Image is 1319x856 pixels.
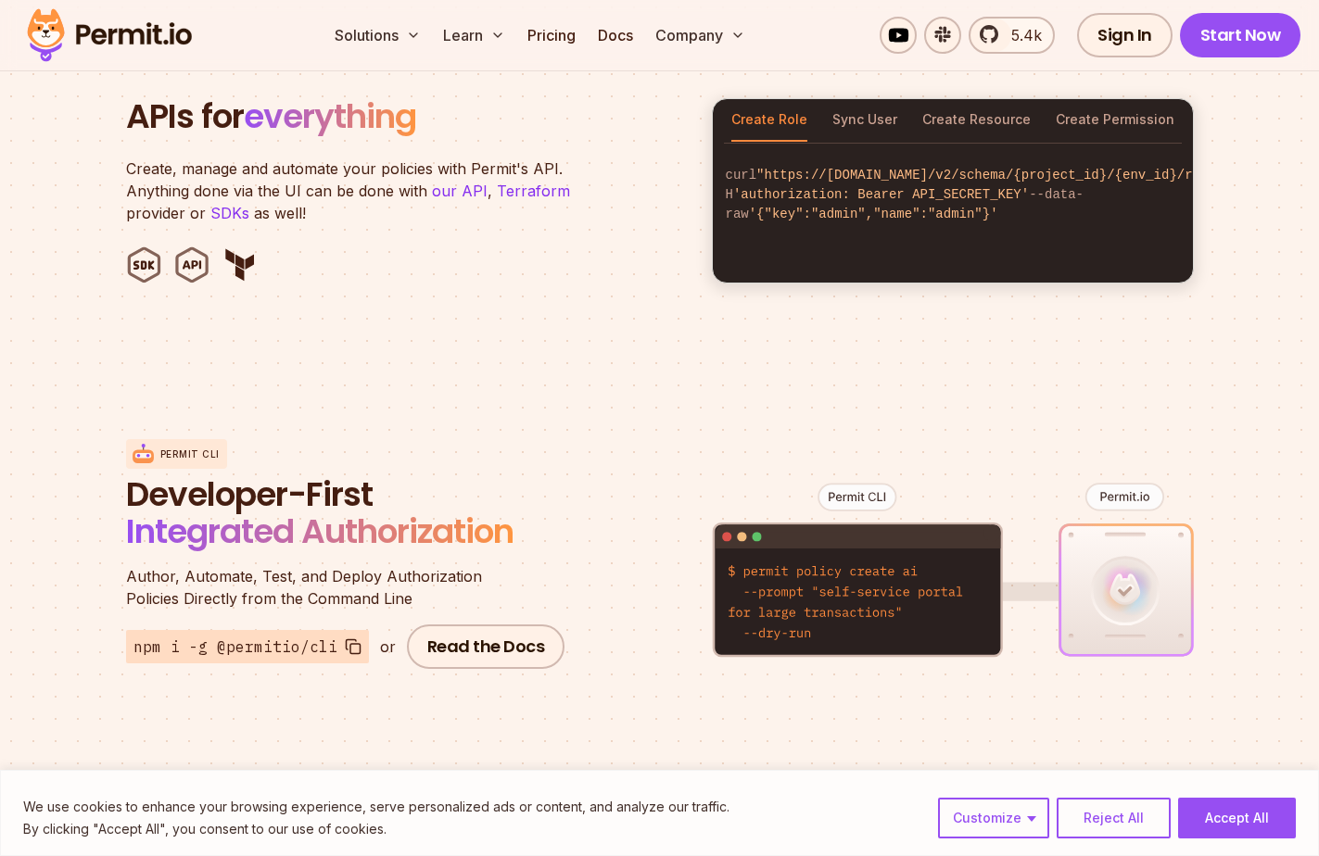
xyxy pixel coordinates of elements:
[23,818,729,840] p: By clicking "Accept All", you consent to our use of cookies.
[327,17,428,54] button: Solutions
[126,630,369,663] button: npm i -g @permitio/cli
[749,207,998,221] span: '{"key":"admin","name":"admin"}'
[1077,13,1173,57] a: Sign In
[126,565,571,610] p: Policies Directly from the Command Line
[133,636,337,658] span: npm i -g @permitio/cli
[497,182,570,200] a: Terraform
[1178,798,1296,838] button: Accept All
[126,508,514,555] span: Integrated Authorization
[244,93,416,140] span: everything
[23,796,729,818] p: We use cookies to enhance your browsing experience, serve personalized ads or content, and analyz...
[520,17,583,54] a: Pricing
[1000,24,1042,46] span: 5.4k
[210,204,249,222] a: SDKs
[756,168,1231,183] span: "https://[DOMAIN_NAME]/v2/schema/{project_id}/{env_id}/roles"
[733,187,1029,202] span: 'authorization: Bearer API_SECRET_KEY'
[969,17,1055,54] a: 5.4k
[432,182,488,200] a: our API
[126,98,690,135] h2: APIs for
[126,157,590,224] p: Create, manage and automate your policies with Permit's API. Anything done via the UI can be done...
[19,4,200,67] img: Permit logo
[126,476,571,513] span: Developer-First
[160,447,220,461] p: Permit CLI
[832,99,897,142] button: Sync User
[1180,13,1301,57] a: Start Now
[1057,798,1171,838] button: Reject All
[731,99,807,142] button: Create Role
[407,624,565,669] a: Read the Docs
[1056,99,1174,142] button: Create Permission
[922,99,1031,142] button: Create Resource
[380,636,396,658] div: or
[938,798,1049,838] button: Customize
[436,17,513,54] button: Learn
[648,17,753,54] button: Company
[713,151,1193,239] code: curl -H --data-raw
[590,17,640,54] a: Docs
[126,565,571,587] span: Author, Automate, Test, and Deploy Authorization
